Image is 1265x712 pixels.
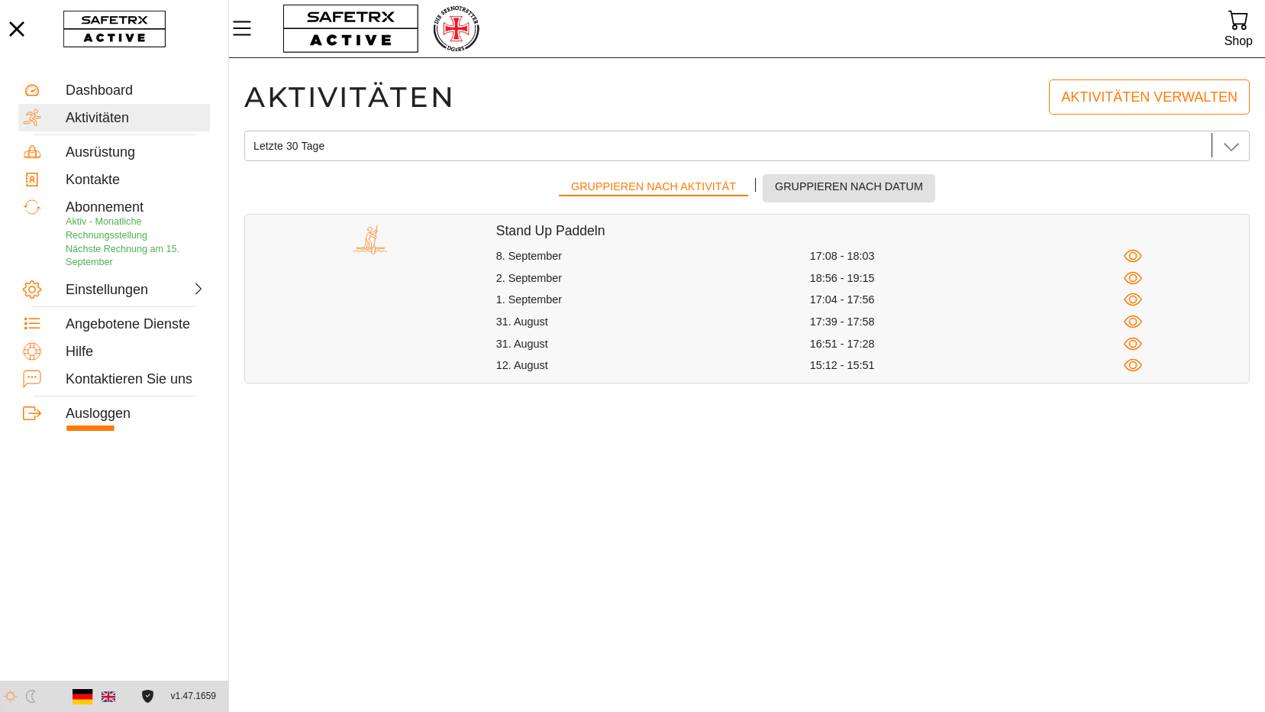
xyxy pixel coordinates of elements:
[24,690,37,703] img: ModeDark.svg
[66,110,205,127] div: Aktivitäten
[810,358,1124,373] div: 15:12 - 15:51
[66,83,205,99] div: Dashboard
[69,684,95,710] button: Deutsch
[1124,247,1143,266] span: Ansicht
[496,293,810,307] div: 1. September
[66,406,205,422] div: Ausloggen
[763,174,935,202] button: Gruppieren nach Datum
[66,216,147,241] span: Aktiv - Monatliche Rechnungsstellung
[137,690,158,703] a: Lizenzvereinbarung
[23,143,41,161] img: Equipment.svg
[1124,356,1143,375] span: Ansicht
[1124,290,1143,309] span: Ansicht
[571,177,736,196] span: Gruppieren nach Aktivität
[1225,31,1253,51] div: Shop
[66,371,205,388] div: Kontaktieren Sie uns
[1049,79,1250,115] a: Aktivitäten verwalten
[496,271,810,286] div: 2. September
[810,271,1124,286] div: 18:56 - 19:15
[23,342,41,361] img: Help.svg
[559,174,748,202] button: Gruppieren nach Aktivität
[4,690,17,703] img: ModeLight.svg
[66,144,205,161] div: Ausrüstung
[66,344,205,361] div: Hilfe
[431,4,480,53] img: RescueLogo.png
[66,282,133,299] div: Einstellungen
[23,370,41,388] img: ContactUs.svg
[810,249,1124,264] div: 17:08 - 18:03
[73,686,93,707] img: de.svg
[1124,269,1143,288] span: Ansicht
[496,249,810,264] div: 8. September
[1061,86,1238,109] span: Aktivitäten verwalten
[1124,335,1143,354] span: Ansicht
[496,337,810,351] div: 31. August
[244,79,456,115] h1: Aktivitäten
[496,315,810,329] div: 31. August
[23,198,41,216] img: Subscription.svg
[66,199,205,216] div: Abonnement
[496,222,1249,240] h5: Stand Up Paddeln
[353,222,388,257] img: SUP.svg
[253,139,324,153] span: Letzte 30 Tage
[95,684,121,710] button: Englishc
[102,690,115,704] img: en.svg
[810,293,1124,307] div: 17:04 - 17:56
[171,688,216,704] span: v1.47.1659
[810,337,1124,351] div: 16:51 - 17:28
[66,244,179,268] span: Nächste Rechnung am 15. September
[775,177,923,196] span: Gruppieren nach Datum
[496,358,810,373] div: 12. August
[1124,312,1143,332] span: Ansicht
[66,316,205,333] div: Angebotene Dienste
[66,172,205,189] div: Kontakte
[162,684,225,709] button: v1.47.1659
[23,108,41,127] img: Activities.svg
[229,12,267,44] button: MenÜ
[810,315,1124,329] div: 17:39 - 17:58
